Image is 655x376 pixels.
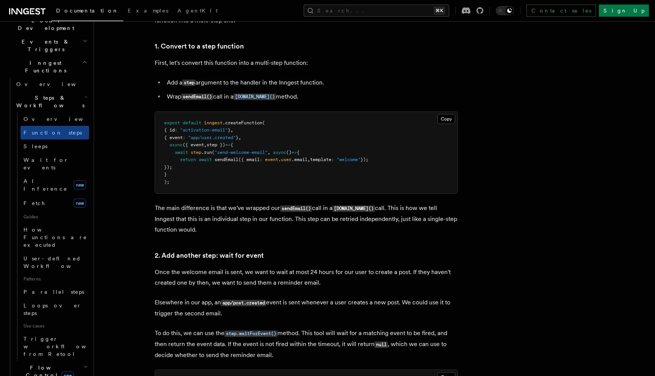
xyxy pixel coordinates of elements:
[164,120,180,125] span: export
[375,342,388,348] code: null
[165,77,458,88] li: Add a argument to the handler in the Inngest function.
[212,150,215,155] span: (
[230,142,233,147] span: {
[286,150,291,155] span: ()
[265,157,278,162] span: event
[262,120,265,125] span: (
[20,196,89,211] a: Fetchnew
[228,127,230,133] span: }
[155,250,264,261] a: 2. Add another step: wait for event
[20,174,89,196] a: AI Inferencenew
[6,17,83,32] span: Local Development
[224,331,277,337] code: step.waitForEvent()
[281,157,291,162] span: user
[360,157,368,162] span: });
[332,205,375,212] code: [DOMAIN_NAME]()
[230,127,233,133] span: ,
[155,41,244,52] a: 1. Convert to a step function
[6,14,89,35] button: Local Development
[337,157,360,162] span: "welcome"
[24,116,102,122] span: Overview
[13,77,89,91] a: Overview
[175,127,177,133] span: :
[164,179,169,185] span: );
[233,94,276,100] code: [DOMAIN_NAME]()
[297,150,299,155] span: {
[24,336,107,357] span: Trigger workflows from Retool
[155,267,458,288] p: Once the welcome email is sent, we want to wait at most 24 hours for our user to create a post. I...
[280,205,312,212] code: sendEmail()
[260,157,262,162] span: :
[434,7,445,14] kbd: ⌘K
[128,8,168,14] span: Examples
[24,200,45,206] span: Fetch
[56,8,119,14] span: Documentation
[20,126,89,139] a: Function steps
[183,135,185,140] span: :
[496,6,514,15] button: Toggle dark mode
[24,302,81,316] span: Loops over steps
[164,164,172,170] span: });
[175,150,188,155] span: await
[331,157,334,162] span: :
[24,255,92,269] span: User-defined Workflows
[24,157,69,171] span: Wait for events
[215,150,268,155] span: "send-welcome-email"
[52,2,123,21] a: Documentation
[20,153,89,174] a: Wait for events
[20,223,89,252] a: How Functions are executed
[437,114,455,124] button: Copy
[291,150,297,155] span: =>
[182,80,196,86] code: step
[6,38,83,53] span: Events & Triggers
[164,172,167,177] span: }
[20,139,89,153] a: Sleeps
[20,273,89,285] span: Patterns
[204,142,207,147] span: ,
[20,112,89,126] a: Overview
[183,120,201,125] span: default
[155,328,458,360] p: To do this, we can use the method. This tool will wait for a matching event to be fired, and then...
[191,150,201,155] span: step
[233,93,276,100] a: [DOMAIN_NAME]()
[180,157,196,162] span: return
[24,178,67,192] span: AI Inference
[6,35,89,56] button: Events & Triggers
[291,157,307,162] span: .email
[123,2,173,20] a: Examples
[527,5,596,17] a: Contact sales
[183,142,204,147] span: ({ event
[268,150,270,155] span: ,
[238,157,260,162] span: ({ email
[155,297,458,319] p: Elsewhere in our app, an event is sent whenever a user creates a new post. We could use it to tri...
[224,329,277,337] a: step.waitForEvent()
[278,157,281,162] span: .
[6,59,82,74] span: Inngest Functions
[273,150,286,155] span: async
[204,120,223,125] span: inngest
[177,8,218,14] span: AgentKit
[16,81,94,87] span: Overview
[155,203,458,235] p: The main difference is that we've wrapped our call in a call. This is how we tell Inngest that th...
[74,180,86,190] span: new
[165,91,458,102] li: Wrap call in a method.
[20,299,89,320] a: Loops over steps
[221,300,266,306] code: app/post.created
[13,112,89,361] div: Steps & Workflows
[180,127,228,133] span: "activation-email"
[188,135,236,140] span: "app/user.created"
[207,142,225,147] span: step })
[236,135,238,140] span: }
[164,135,183,140] span: { event
[201,150,212,155] span: .run
[304,5,449,17] button: Search...⌘K
[223,120,262,125] span: .createFunction
[181,94,213,100] code: sendEmail()
[173,2,222,20] a: AgentKit
[20,332,89,361] a: Trigger workflows from Retool
[20,252,89,273] a: User-defined Workflows
[13,91,89,112] button: Steps & Workflows
[20,285,89,299] a: Parallel steps
[24,143,47,149] span: Sleeps
[24,289,84,295] span: Parallel steps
